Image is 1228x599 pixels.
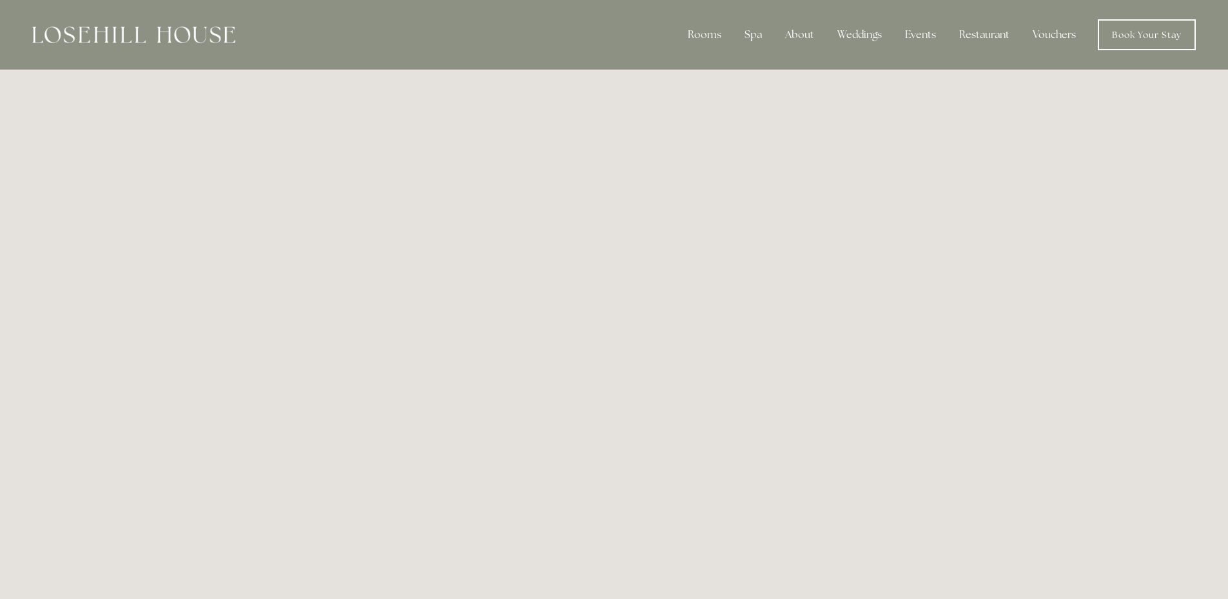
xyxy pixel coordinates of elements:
div: Rooms [677,22,732,48]
img: Losehill House [32,26,235,43]
div: Spa [734,22,772,48]
div: Weddings [827,22,892,48]
a: Vouchers [1022,22,1086,48]
div: Events [895,22,946,48]
a: Book Your Stay [1098,19,1196,50]
div: Restaurant [949,22,1020,48]
div: About [775,22,824,48]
